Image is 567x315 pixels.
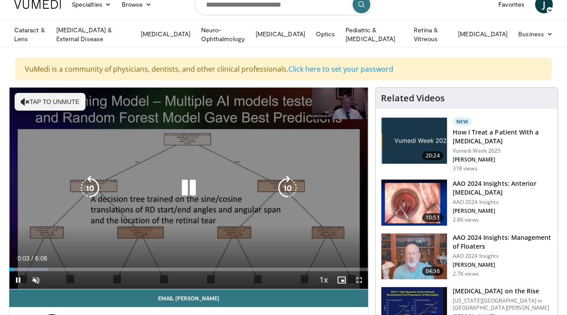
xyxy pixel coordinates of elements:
[288,64,393,74] a: Click here to set your password
[453,25,513,43] a: [MEDICAL_DATA]
[453,233,552,251] h3: AAO 2024 Insights: Management of Floaters
[381,234,447,280] img: 8e655e61-78ac-4b3e-a4e7-f43113671c25.150x105_q85_crop-smart_upscale.jpg
[9,271,27,289] button: Pause
[381,117,552,172] a: 20:24 New How I Treat a Patient With a [MEDICAL_DATA] Vumedi Week 2025 [PERSON_NAME] 318 views
[381,118,447,164] img: 02d29458-18ce-4e7f-be78-7423ab9bdffd.jpg.150x105_q85_crop-smart_upscale.jpg
[136,25,196,43] a: [MEDICAL_DATA]
[15,93,85,111] button: Tap to unmute
[9,26,51,43] a: Cataract & Lens
[453,165,478,172] p: 318 views
[16,58,551,80] div: VuMedi is a community of physicians, dentists, and other clinical professionals.
[453,297,552,311] p: [US_STATE][GEOGRAPHIC_DATA] in [GEOGRAPHIC_DATA][PERSON_NAME]
[513,25,558,43] a: Business
[333,271,350,289] button: Enable picture-in-picture mode
[422,151,443,160] span: 20:24
[453,128,552,146] h3: How I Treat a Patient With a [MEDICAL_DATA]
[381,233,552,280] a: 04:36 AAO 2024 Insights: Management of Floaters AAO 2024 Insights [PERSON_NAME] 2.7K views
[453,216,479,223] p: 2.8K views
[381,180,447,226] img: fd942f01-32bb-45af-b226-b96b538a46e6.150x105_q85_crop-smart_upscale.jpg
[35,255,47,262] span: 6:08
[315,271,333,289] button: Playback Rate
[350,271,368,289] button: Fullscreen
[453,179,552,197] h3: AAO 2024 Insights: Anterior [MEDICAL_DATA]
[17,255,29,262] span: 0:03
[311,25,340,43] a: Optics
[453,117,472,126] p: New
[9,268,368,271] div: Progress Bar
[9,88,368,289] video-js: Video Player
[196,26,250,43] a: Neuro-Ophthalmology
[51,26,136,43] a: [MEDICAL_DATA] & External Disease
[453,253,552,260] p: AAO 2024 Insights
[453,156,552,163] p: [PERSON_NAME]
[422,213,443,222] span: 10:51
[27,271,45,289] button: Unmute
[453,261,552,269] p: [PERSON_NAME]
[9,289,368,307] a: Email [PERSON_NAME]
[408,26,453,43] a: Retina & Vitreous
[453,199,552,206] p: AAO 2024 Insights
[250,25,311,43] a: [MEDICAL_DATA]
[453,270,479,277] p: 2.7K views
[453,207,552,215] p: [PERSON_NAME]
[453,287,552,296] h3: [MEDICAL_DATA] on the Rise
[31,255,33,262] span: /
[453,147,552,154] p: Vumedi Week 2025
[381,179,552,226] a: 10:51 AAO 2024 Insights: Anterior [MEDICAL_DATA] AAO 2024 Insights [PERSON_NAME] 2.8K views
[381,93,445,104] h4: Related Videos
[422,267,443,276] span: 04:36
[340,26,408,43] a: Pediatric & [MEDICAL_DATA]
